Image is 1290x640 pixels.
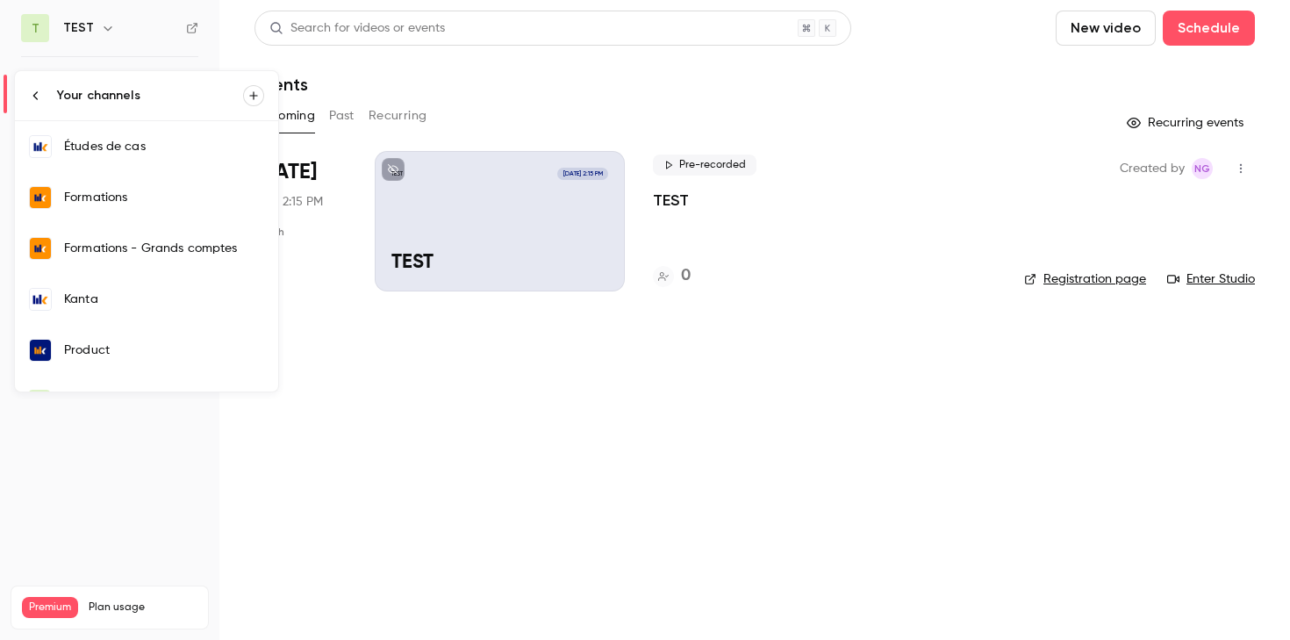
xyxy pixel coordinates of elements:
[64,291,264,308] div: Kanta
[30,340,51,361] img: Product
[30,289,51,310] img: Kanta
[30,136,51,157] img: Études de cas
[64,240,264,257] div: Formations - Grands comptes
[64,138,264,155] div: Études de cas
[64,189,264,206] div: Formations
[30,238,51,259] img: Formations - Grands comptes
[30,187,51,208] img: Formations
[64,342,264,359] div: Product
[57,87,243,104] div: Your channels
